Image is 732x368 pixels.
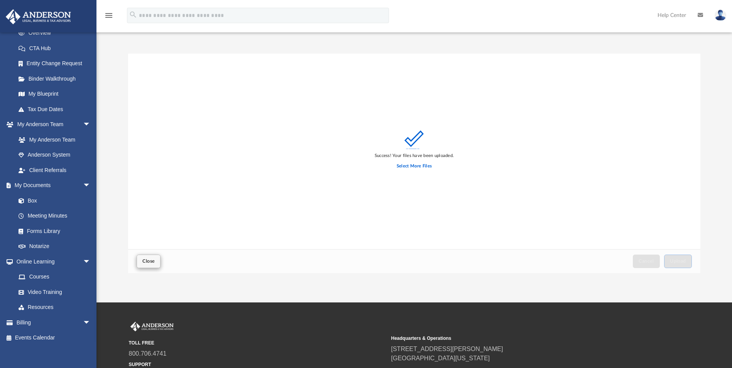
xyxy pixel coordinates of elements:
a: Overview [11,25,102,41]
a: Notarize [11,239,98,254]
a: My Documentsarrow_drop_down [5,178,98,193]
a: Video Training [11,284,95,300]
a: Tax Due Dates [11,101,102,117]
button: Upload [664,255,692,268]
a: Binder Walkthrough [11,71,102,86]
span: Upload [670,259,686,263]
a: [STREET_ADDRESS][PERSON_NAME] [391,346,503,352]
div: Upload [128,54,700,273]
small: TOLL FREE [129,339,386,346]
button: Close [137,255,161,268]
i: search [129,10,137,19]
span: arrow_drop_down [83,178,98,194]
a: My Anderson Teamarrow_drop_down [5,117,98,132]
div: Success! Your files have been uploaded. [375,152,454,159]
a: Courses [11,269,98,285]
a: My Anderson Team [11,132,95,147]
a: 800.706.4741 [129,350,167,357]
a: Billingarrow_drop_down [5,315,102,330]
img: Anderson Advisors Platinum Portal [129,322,175,332]
a: Online Learningarrow_drop_down [5,254,98,269]
i: menu [104,11,113,20]
img: User Pic [715,10,726,21]
img: Anderson Advisors Platinum Portal [3,9,73,24]
a: [GEOGRAPHIC_DATA][US_STATE] [391,355,490,361]
a: menu [104,15,113,20]
a: Forms Library [11,223,95,239]
span: Cancel [639,259,654,263]
a: My Blueprint [11,86,98,102]
a: Resources [11,300,98,315]
span: Close [142,259,155,263]
span: arrow_drop_down [83,254,98,270]
a: Client Referrals [11,162,98,178]
button: Cancel [633,255,660,268]
span: arrow_drop_down [83,315,98,331]
a: Meeting Minutes [11,208,98,224]
a: Entity Change Request [11,56,102,71]
small: Headquarters & Operations [391,335,648,342]
a: CTA Hub [11,41,102,56]
span: arrow_drop_down [83,117,98,133]
a: Box [11,193,95,208]
small: SUPPORT [129,361,386,368]
a: Events Calendar [5,330,102,346]
div: grid [128,54,700,250]
label: Select More Files [397,163,432,170]
a: Anderson System [11,147,98,163]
